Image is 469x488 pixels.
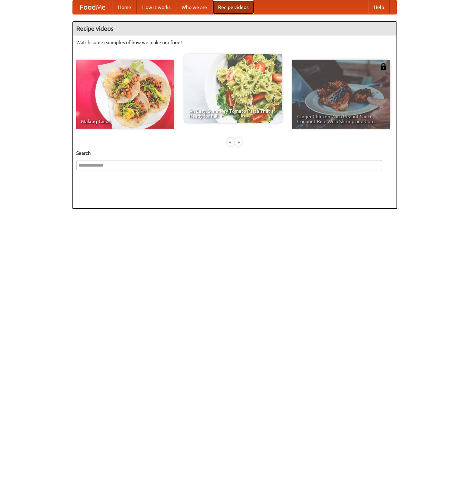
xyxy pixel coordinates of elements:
a: Recipe videos [213,0,254,14]
a: Who we are [176,0,213,14]
a: Home [113,0,137,14]
p: Watch some examples of how we make our food! [76,39,393,46]
span: An Easy, Summery Tomato Pasta That's Ready for Fall [189,109,277,118]
img: 483408.png [380,63,387,70]
div: » [235,138,242,146]
a: FoodMe [73,0,113,14]
div: « [227,138,234,146]
a: Help [368,0,390,14]
h5: Search [76,150,393,157]
a: How it works [137,0,176,14]
a: Making Tacos [76,60,174,129]
a: An Easy, Summery Tomato Pasta That's Ready for Fall [184,54,282,123]
h4: Recipe videos [73,22,397,36]
span: Making Tacos [81,119,169,124]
